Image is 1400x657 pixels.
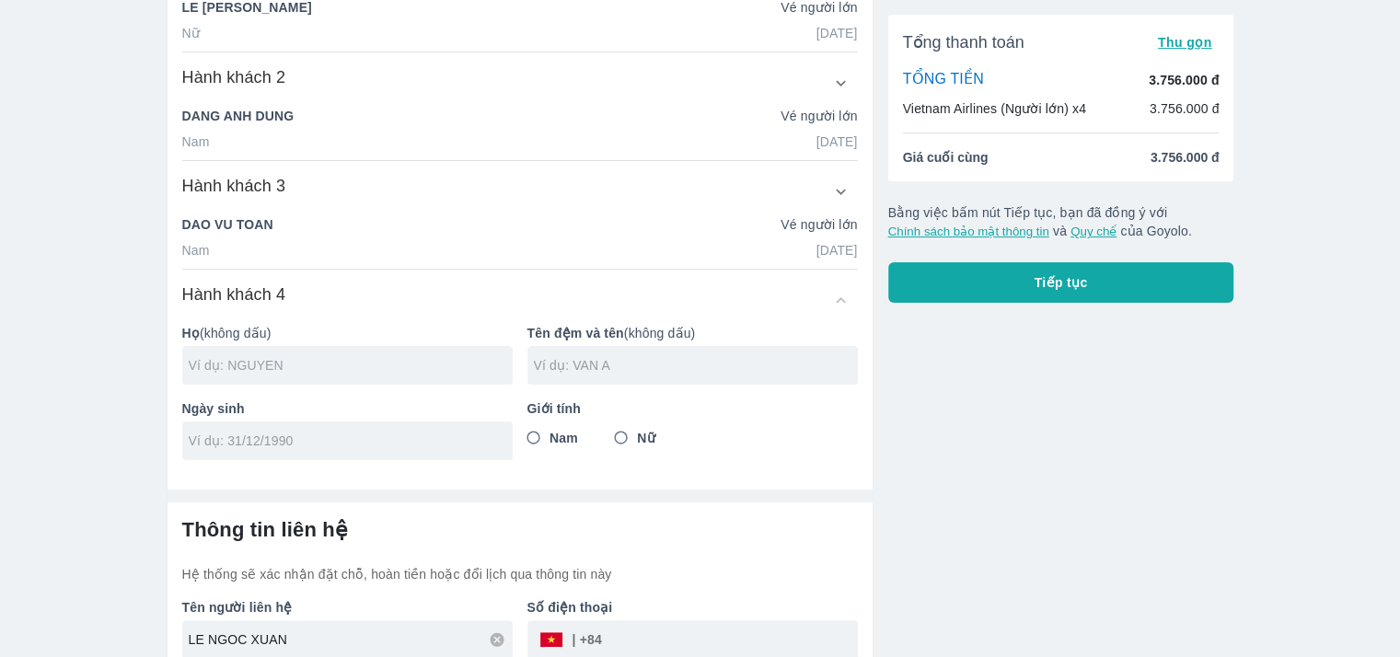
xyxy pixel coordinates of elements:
[182,399,513,418] p: Ngày sinh
[182,600,293,615] b: Tên người liên hệ
[1158,35,1212,50] span: Thu gọn
[1149,71,1219,89] p: 3.756.000 đ
[903,70,984,90] p: TỔNG TIỀN
[182,241,210,259] p: Nam
[903,148,989,167] span: Giá cuối cùng
[903,31,1024,53] span: Tổng thanh toán
[816,24,858,42] p: [DATE]
[534,356,858,375] input: Ví dụ: VAN A
[888,225,1049,238] button: Chính sách bảo mật thông tin
[189,432,494,450] input: Ví dụ: 31/12/1990
[527,326,624,340] b: Tên đệm và tên
[888,203,1234,240] p: Bằng việc bấm nút Tiếp tục, bạn đã đồng ý với và của Goyolo.
[781,107,857,125] p: Vé người lớn
[182,517,858,543] h6: Thông tin liên hệ
[182,107,295,125] p: DANG ANH DUNG
[816,133,858,151] p: [DATE]
[182,133,210,151] p: Nam
[189,356,513,375] input: Ví dụ: NGUYEN
[189,630,513,649] input: Ví dụ: NGUYEN VAN A
[182,283,286,305] h6: Hành khách 4
[182,215,273,234] p: DAO VU TOAN
[1070,225,1117,238] button: Quy chế
[781,215,857,234] p: Vé người lớn
[527,399,858,418] p: Giới tính
[182,326,200,340] b: Họ
[527,600,613,615] b: Số điện thoại
[182,66,286,88] h6: Hành khách 2
[527,324,858,342] p: (không dấu)
[1150,99,1220,118] p: 3.756.000 đ
[182,175,286,197] h6: Hành khách 3
[1151,29,1220,55] button: Thu gọn
[888,262,1234,303] button: Tiếp tục
[1035,273,1088,292] span: Tiếp tục
[637,429,654,447] span: Nữ
[903,99,1086,118] p: Vietnam Airlines (Người lớn) x4
[1151,148,1220,167] span: 3.756.000 đ
[182,565,858,583] p: Hệ thống sẽ xác nhận đặt chỗ, hoàn tiền hoặc đổi lịch qua thông tin này
[182,324,513,342] p: (không dấu)
[550,429,578,447] span: Nam
[182,24,200,42] p: Nữ
[816,241,858,259] p: [DATE]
